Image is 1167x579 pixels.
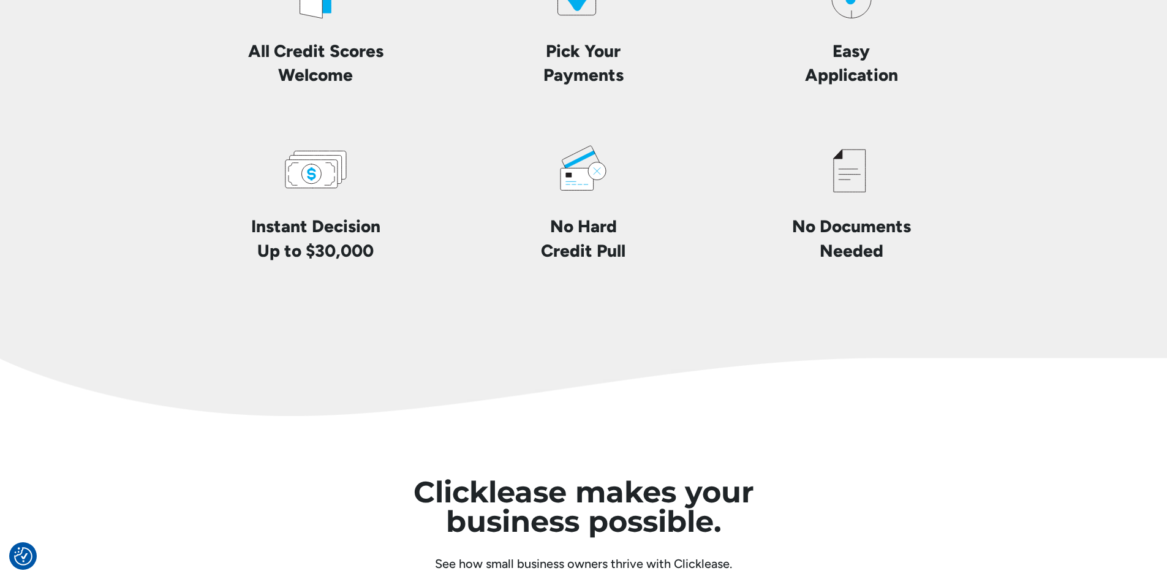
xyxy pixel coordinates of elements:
h4: Pick Your Payments [543,39,624,87]
h4: Easy Application [805,39,898,87]
div: See how small business owners thrive with Clicklease. [349,556,819,572]
h4: No Hard Credit Pull [541,214,625,262]
h4: All Credit Scores Welcome [211,39,420,87]
h4: Instant Decision Up to $30,000 [251,214,380,262]
button: Consent Preferences [14,547,32,566]
h4: No Documents Needed [792,214,911,262]
img: Revisit consent button [14,547,32,566]
h1: Clicklease makes your business possible. [349,477,819,536]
